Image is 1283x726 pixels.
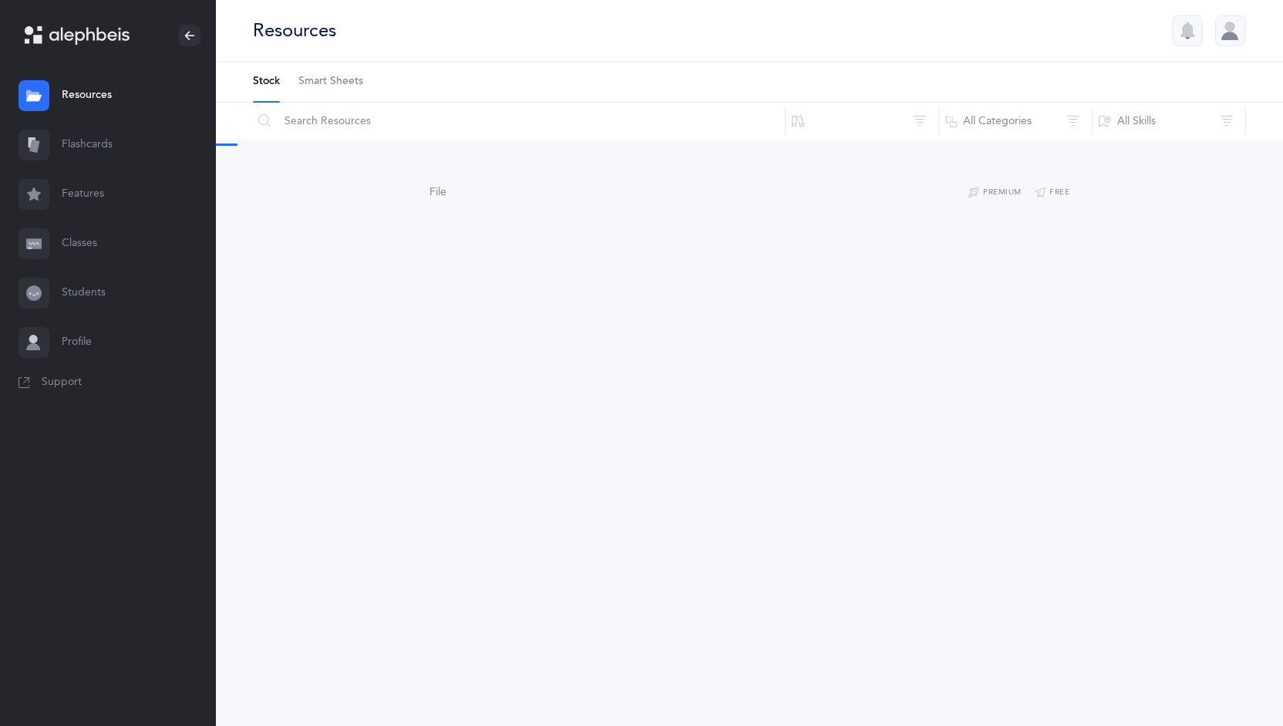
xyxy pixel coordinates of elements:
span: File [429,186,446,198]
span: Smart Sheets [298,74,363,89]
button: All Categories [938,103,1093,140]
button: Free [1034,184,1070,202]
button: Premium [968,184,1022,202]
input: Search Resources [252,103,786,140]
span: Support [42,375,82,390]
button: All Skills [1092,103,1246,140]
div: Resources [253,18,336,43]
